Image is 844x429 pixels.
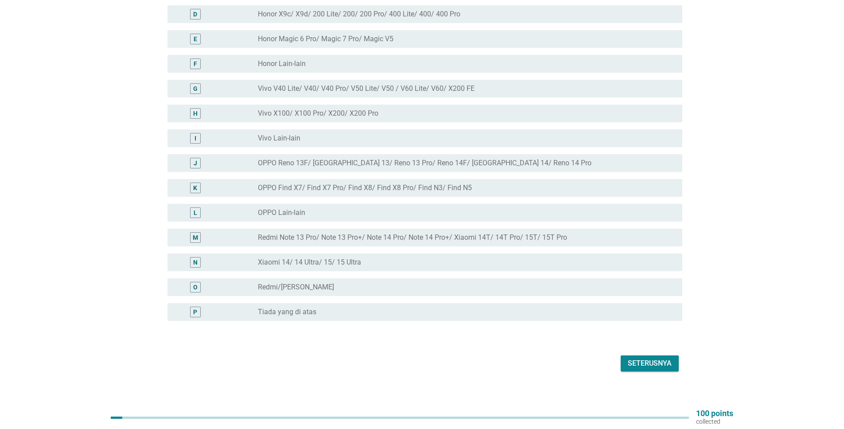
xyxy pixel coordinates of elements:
label: Vivo X100/ X100 Pro/ X200/ X200 Pro [258,109,378,118]
label: Tiada yang di atas [258,308,316,316]
div: J [194,159,197,168]
p: 100 points [696,409,733,417]
div: F [194,59,197,69]
label: Honor Lain-lain [258,59,306,68]
label: Vivo V40 Lite/ V40/ V40 Pro/ V50 Lite/ V50 / V60 Lite/ V60/ X200 FE [258,84,475,93]
label: Redmi/[PERSON_NAME] [258,283,334,292]
div: N [193,258,198,267]
label: Honor X9c/ X9d/ 200 Lite/ 200/ 200 Pro/ 400 Lite/ 400/ 400 Pro [258,10,460,19]
label: Xiaomi 14/ 14 Ultra/ 15/ 15 Ultra [258,258,361,267]
label: OPPO Reno 13F/ [GEOGRAPHIC_DATA] 13/ Reno 13 Pro/ Reno 14F/ [GEOGRAPHIC_DATA] 14/ Reno 14 Pro [258,159,591,168]
div: Seterusnya [628,358,672,369]
div: L [194,208,197,218]
div: E [194,35,197,44]
label: Redmi Note 13 Pro/ Note 13 Pro+/ Note 14 Pro/ Note 14 Pro+/ Xiaomi 14T/ 14T Pro/ 15T/ 15T Pro [258,233,567,242]
div: O [193,283,198,292]
p: collected [696,417,733,425]
div: D [193,10,197,19]
div: K [193,183,197,193]
button: Seterusnya [621,355,679,371]
div: G [193,84,198,94]
div: M [193,233,198,242]
label: OPPO Lain-lain [258,208,305,217]
label: Honor Magic 6 Pro/ Magic 7 Pro/ Magic V5 [258,35,393,43]
div: P [193,308,197,317]
div: I [194,134,196,143]
div: H [193,109,198,118]
label: Vivo Lain-lain [258,134,300,143]
label: OPPO Find X7/ Find X7 Pro/ Find X8/ Find X8 Pro/ Find N3/ Find N5 [258,183,472,192]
